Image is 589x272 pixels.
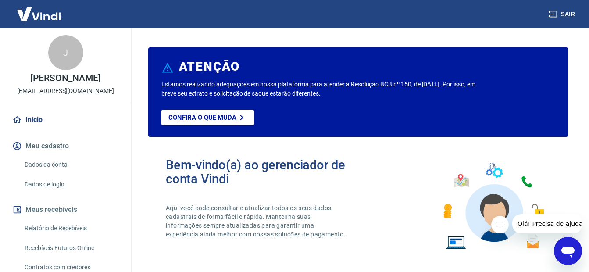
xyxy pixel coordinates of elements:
a: Relatório de Recebíveis [21,219,121,237]
span: Olá! Precisa de ajuda? [5,6,74,13]
h2: Bem-vindo(a) ao gerenciador de conta Vindi [166,158,358,186]
p: [EMAIL_ADDRESS][DOMAIN_NAME] [17,86,114,96]
img: Vindi [11,0,68,27]
a: Dados de login [21,175,121,193]
img: Imagem de um avatar masculino com diversos icones exemplificando as funcionalidades do gerenciado... [436,158,550,255]
a: Dados da conta [21,156,121,174]
button: Meus recebíveis [11,200,121,219]
a: Recebíveis Futuros Online [21,239,121,257]
div: J [48,35,83,70]
p: [PERSON_NAME] [30,74,100,83]
iframe: Mensagem da empresa [512,214,582,233]
a: Início [11,110,121,129]
p: Confira o que muda [168,114,236,122]
button: Sair [547,6,578,22]
p: Aqui você pode consultar e atualizar todos os seus dados cadastrais de forma fácil e rápida. Mant... [166,204,347,239]
iframe: Botão para abrir a janela de mensagens [554,237,582,265]
button: Meu cadastro [11,136,121,156]
h6: ATENÇÃO [179,62,240,71]
a: Confira o que muda [161,110,254,125]
p: Estamos realizando adequações em nossa plataforma para atender a Resolução BCB nº 150, de [DATE].... [161,80,476,98]
iframe: Fechar mensagem [491,216,509,233]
